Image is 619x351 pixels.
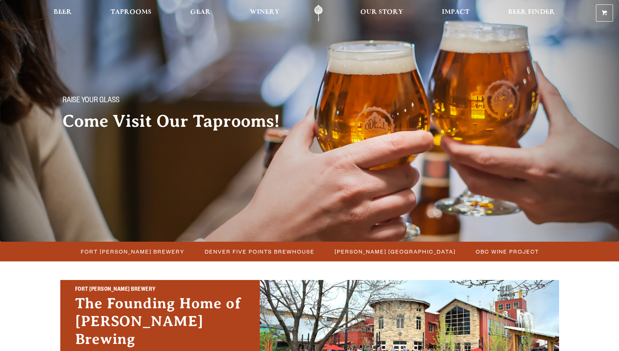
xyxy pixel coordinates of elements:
[304,5,332,22] a: Odell Home
[360,9,403,15] span: Our Story
[81,246,185,257] span: Fort [PERSON_NAME] Brewery
[75,285,245,295] h2: Fort [PERSON_NAME] Brewery
[63,96,119,106] span: Raise your glass
[508,9,555,15] span: Beer Finder
[471,246,543,257] a: OBC Wine Project
[49,5,77,22] a: Beer
[437,5,474,22] a: Impact
[190,9,211,15] span: Gear
[442,9,469,15] span: Impact
[106,5,156,22] a: Taprooms
[503,5,560,22] a: Beer Finder
[200,246,318,257] a: Denver Five Points Brewhouse
[330,246,459,257] a: [PERSON_NAME] [GEOGRAPHIC_DATA]
[335,246,456,257] span: [PERSON_NAME] [GEOGRAPHIC_DATA]
[355,5,408,22] a: Our Story
[185,5,216,22] a: Gear
[111,9,151,15] span: Taprooms
[250,9,280,15] span: Winery
[54,9,72,15] span: Beer
[245,5,284,22] a: Winery
[476,246,539,257] span: OBC Wine Project
[205,246,315,257] span: Denver Five Points Brewhouse
[76,246,188,257] a: Fort [PERSON_NAME] Brewery
[63,112,295,131] h2: Come Visit Our Taprooms!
